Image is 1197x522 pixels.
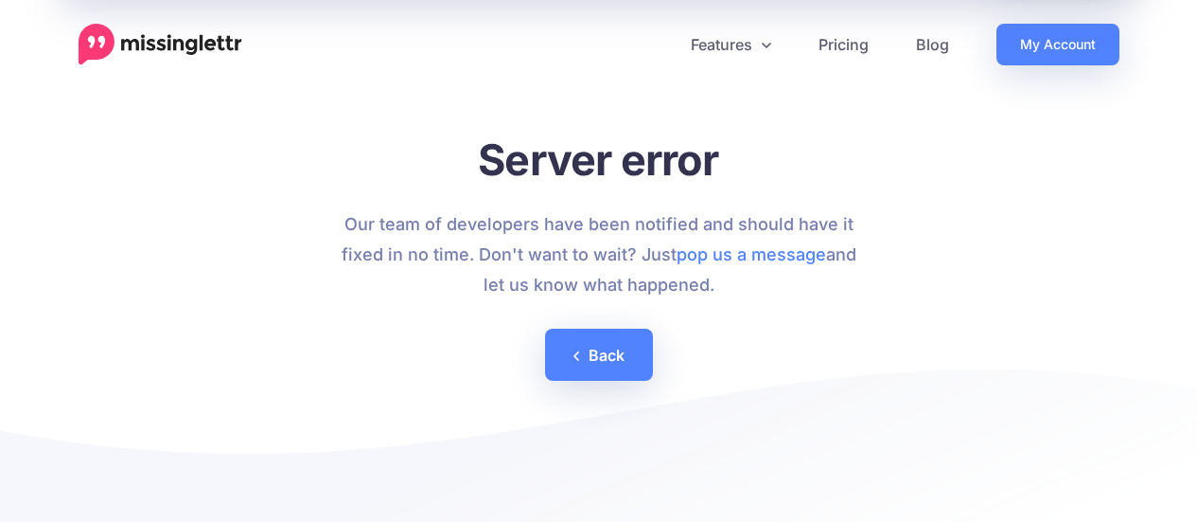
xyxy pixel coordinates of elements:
a: My Account [996,24,1119,65]
a: Blog [892,24,973,65]
a: Pricing [795,24,892,65]
h1: Server error [331,134,866,186]
a: Back [545,329,653,381]
a: pop us a message [677,244,826,264]
a: Features [667,24,795,65]
p: Our team of developers have been notified and should have it fixed in no time. Don't want to wait... [331,209,866,300]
